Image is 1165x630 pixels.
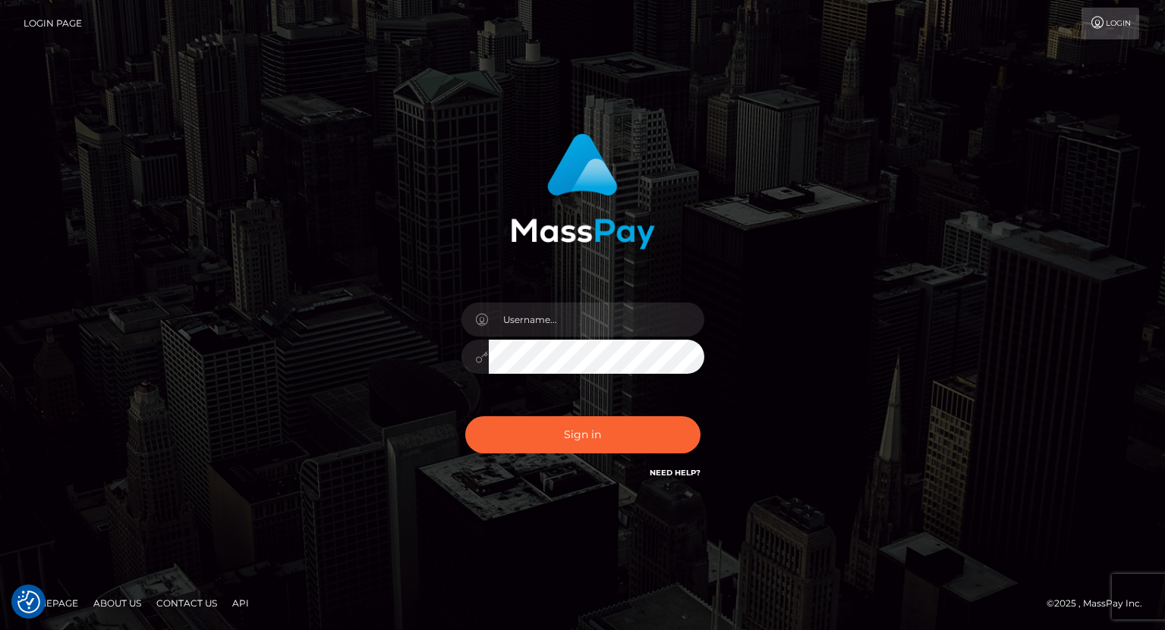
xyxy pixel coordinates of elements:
a: Login Page [24,8,82,39]
input: Username... [489,302,704,337]
a: About Us [87,591,147,615]
a: Need Help? [650,468,701,478]
a: Login [1082,8,1139,39]
div: © 2025 , MassPay Inc. [1047,595,1154,612]
button: Sign in [465,416,701,453]
a: Contact Us [150,591,223,615]
a: API [226,591,255,615]
img: Revisit consent button [17,591,40,613]
button: Consent Preferences [17,591,40,613]
img: MassPay Login [511,133,655,249]
a: Homepage [17,591,84,615]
